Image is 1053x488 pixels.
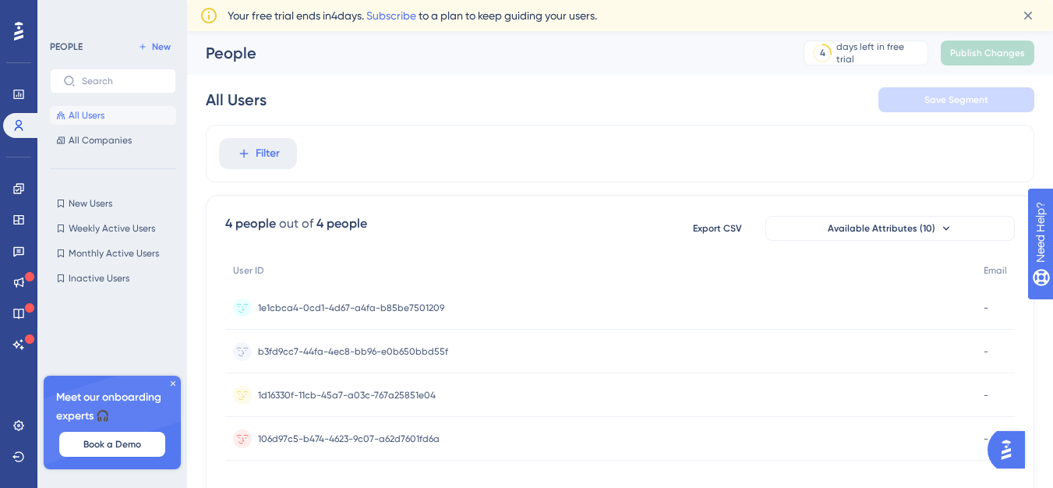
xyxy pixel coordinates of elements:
[924,94,988,106] span: Save Segment
[206,89,267,111] div: All Users
[984,433,988,445] span: -
[258,389,436,401] span: 1d16330f-11cb-45a7-a03c-767a25851e04
[69,197,112,210] span: New Users
[984,389,988,401] span: -
[225,214,276,233] div: 4 people
[133,37,176,56] button: New
[950,47,1025,59] span: Publish Changes
[82,76,163,87] input: Search
[836,41,923,65] div: days left in free trial
[50,106,176,125] button: All Users
[984,302,988,314] span: -
[152,41,171,53] span: New
[820,47,825,59] div: 4
[878,87,1034,112] button: Save Segment
[219,138,297,169] button: Filter
[828,222,935,235] span: Available Attributes (10)
[69,109,104,122] span: All Users
[941,41,1034,65] button: Publish Changes
[693,222,742,235] span: Export CSV
[56,388,168,426] span: Meet our onboarding experts 🎧
[678,216,756,241] button: Export CSV
[50,244,176,263] button: Monthly Active Users
[59,432,165,457] button: Book a Demo
[366,9,416,22] a: Subscribe
[258,302,444,314] span: 1e1cbca4-0cd1-4d67-a4fa-b85be7501209
[988,426,1034,473] iframe: UserGuiding AI Assistant Launcher
[258,345,448,358] span: b3fd9cc7-44fa-4ec8-bb96-e0b650bbd55f
[69,134,132,147] span: All Companies
[69,222,155,235] span: Weekly Active Users
[316,214,367,233] div: 4 people
[50,194,176,213] button: New Users
[765,216,1015,241] button: Available Attributes (10)
[984,345,988,358] span: -
[228,6,597,25] span: Your free trial ends in 4 days. to a plan to keep guiding your users.
[83,438,141,451] span: Book a Demo
[233,264,264,277] span: User ID
[258,433,440,445] span: 106d97c5-b474-4623-9c07-a62d7601fd6a
[37,4,97,23] span: Need Help?
[256,144,280,163] span: Filter
[50,269,176,288] button: Inactive Users
[50,41,83,53] div: PEOPLE
[69,247,159,260] span: Monthly Active Users
[50,131,176,150] button: All Companies
[69,272,129,285] span: Inactive Users
[206,42,765,64] div: People
[984,264,1007,277] span: Email
[50,219,176,238] button: Weekly Active Users
[279,214,313,233] div: out of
